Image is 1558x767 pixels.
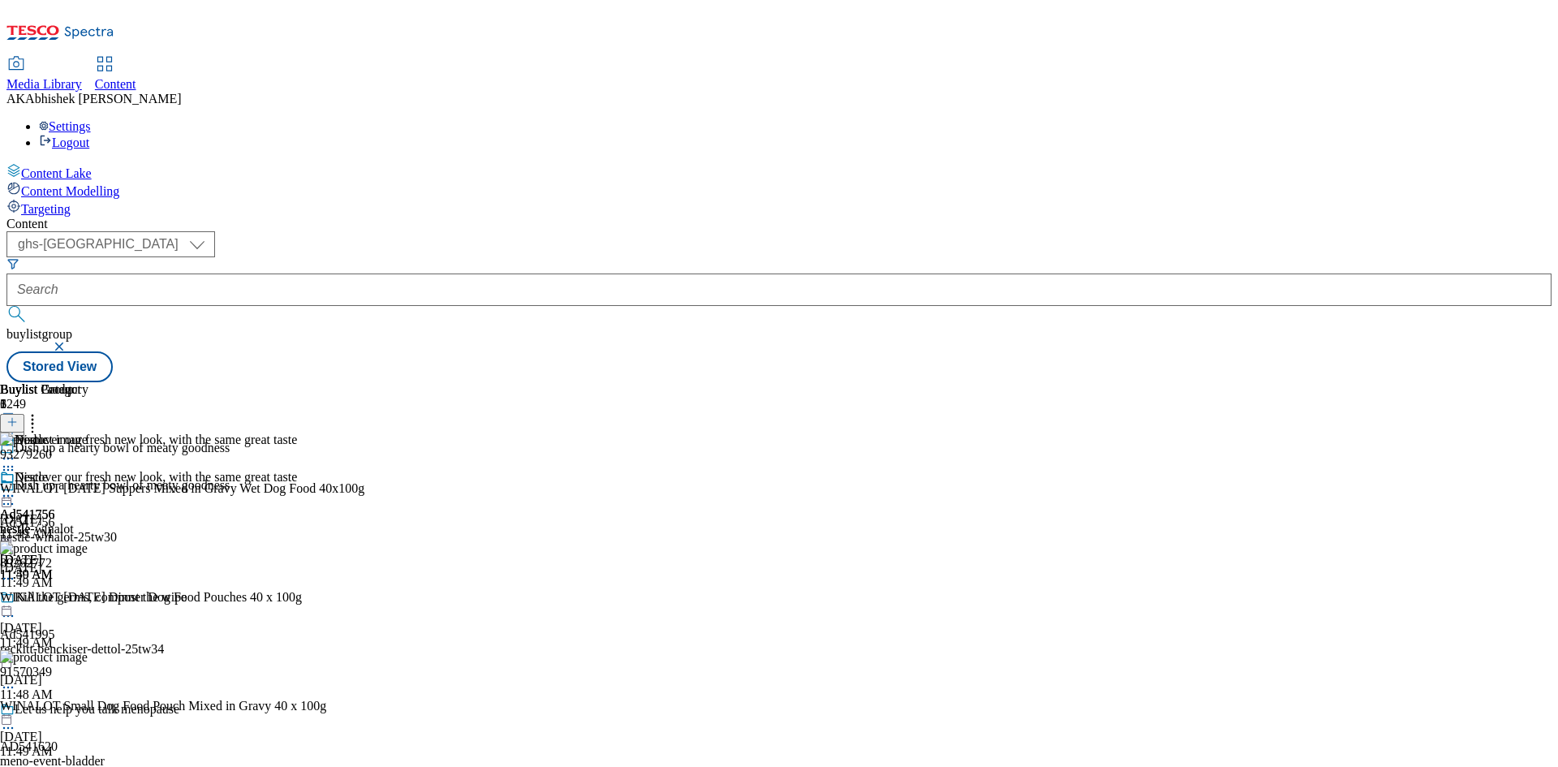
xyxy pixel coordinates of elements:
span: Content Lake [21,166,92,180]
span: AK [6,92,25,106]
a: Media Library [6,58,82,92]
input: Search [6,274,1552,306]
span: Media Library [6,77,82,91]
span: Targeting [21,202,71,216]
a: Content Lake [6,163,1552,181]
span: buylistgroup [6,327,72,341]
span: Abhishek [PERSON_NAME] [25,92,181,106]
a: Logout [39,136,89,149]
span: Content Modelling [21,184,119,198]
div: Content [6,217,1552,231]
button: Stored View [6,351,113,382]
a: Settings [39,119,91,133]
a: Targeting [6,199,1552,217]
span: Content [95,77,136,91]
svg: Search Filters [6,257,19,270]
a: Content [95,58,136,92]
a: Content Modelling [6,181,1552,199]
